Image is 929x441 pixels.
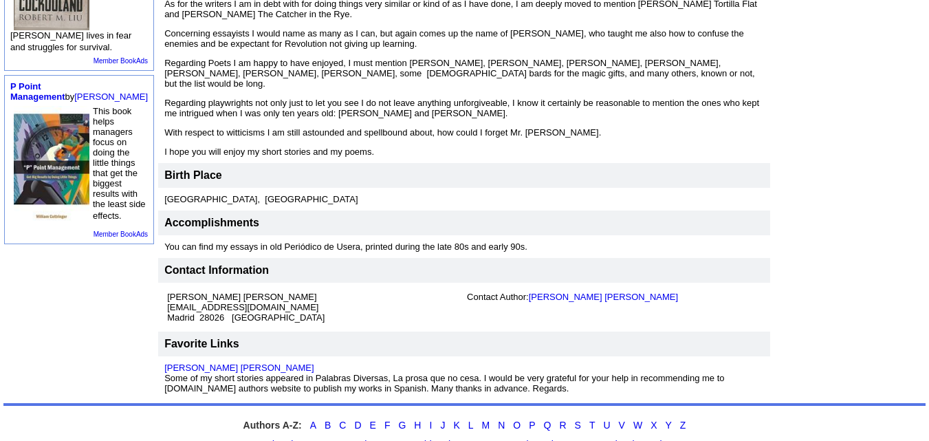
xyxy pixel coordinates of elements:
font: Birth Place [164,169,222,181]
p: Regarding Poets I am happy to have enjoyed, I must mention [PERSON_NAME], [PERSON_NAME], [PERSON_... [164,58,764,89]
a: Z [680,420,686,431]
a: [PERSON_NAME] [PERSON_NAME] [529,292,678,302]
a: Y [666,420,672,431]
a: F [384,420,391,431]
font: You can find my essays in old Periódico de Usera, printed during the late 80s and early 90s. [164,241,527,252]
a: R [559,420,566,431]
p: Concerning essayists I would name as many as I can, but again comes up the name of [PERSON_NAME],... [164,28,764,49]
strong: Authors A-Z: [243,420,302,431]
a: [PERSON_NAME] [PERSON_NAME] [164,363,314,373]
a: H [414,420,421,431]
a: Q [544,420,551,431]
a: O [513,420,521,431]
p: With respect to witticisms I am still astounded and spellbound about, how could I forget Mr. [PER... [164,127,764,138]
a: J [440,420,445,431]
a: Member BookAds [94,57,148,65]
font: [PERSON_NAME] [PERSON_NAME] [EMAIL_ADDRESS][DOMAIN_NAME] Madrid 28026 [GEOGRAPHIC_DATA] [167,292,325,323]
a: K [453,420,459,431]
a: A [310,420,316,431]
p: Regarding playwrights not only just to let you see I do not leave anything unforgiveable, I know ... [164,98,764,118]
a: W [633,420,642,431]
font: [GEOGRAPHIC_DATA], [GEOGRAPHIC_DATA] [164,194,358,204]
font: Contact Information [164,264,269,276]
img: 26878.jpg [14,106,89,226]
a: C [339,420,346,431]
a: L [468,420,474,431]
a: N [498,420,505,431]
a: Member BookAds [94,230,148,238]
a: V [619,420,625,431]
font: by [10,81,148,102]
a: P Point Management [10,81,65,102]
a: T [589,420,595,431]
a: S [575,420,581,431]
a: [PERSON_NAME] [74,92,148,102]
a: M [482,420,490,431]
a: B [325,420,331,431]
a: P [529,420,535,431]
font: Favorite Links [164,338,239,349]
font: Accomplishments [164,217,259,228]
a: I [429,420,432,431]
font: Some of my short stories appeared in Palabras Diversas, La prosa que no cesa. I would be very gra... [164,363,724,394]
a: X [651,420,657,431]
font: This book helps managers focus on doing the little things that get the biggest results with the l... [93,106,146,221]
a: G [398,420,406,431]
font: Contact Author: [467,292,678,302]
a: D [354,420,361,431]
a: E [370,420,376,431]
p: I hope you will enjoy my short stories and my poems. [164,147,764,157]
a: U [603,420,610,431]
